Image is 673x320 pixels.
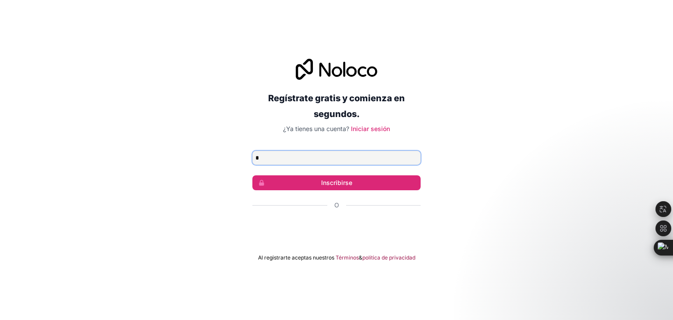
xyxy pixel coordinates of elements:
font: ¿Ya tienes una cuenta? [283,125,349,132]
font: & [359,254,362,261]
iframe: Botón Iniciar sesión con Google [248,219,425,238]
font: O [334,201,339,209]
a: Términos [336,254,359,261]
font: Inscribirse [321,179,352,186]
font: Regístrate gratis y comienza en segundos. [268,93,405,119]
input: Dirección de correo electrónico [252,151,421,165]
iframe: Mensaje de notificaciones del intercomunicador [498,254,673,316]
button: Inscribirse [252,175,421,190]
font: Al registrarte aceptas nuestros [258,254,334,261]
a: política de privacidad [362,254,415,261]
a: Iniciar sesión [351,125,390,132]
